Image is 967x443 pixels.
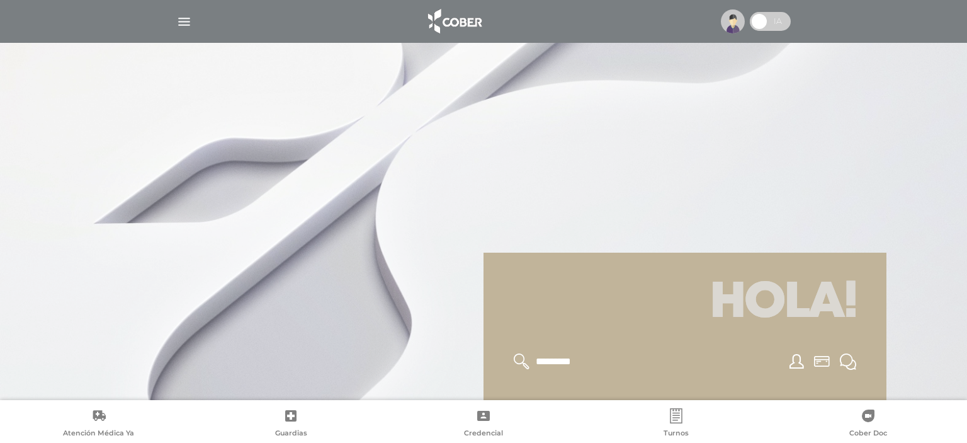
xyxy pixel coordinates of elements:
[849,429,887,440] span: Cober Doc
[721,9,745,33] img: profile-placeholder.svg
[464,429,503,440] span: Credencial
[499,268,871,338] h1: Hola!
[580,408,772,440] a: Turnos
[3,408,195,440] a: Atención Médica Ya
[664,429,689,440] span: Turnos
[176,14,192,30] img: Cober_menu-lines-white.svg
[387,408,580,440] a: Credencial
[63,429,134,440] span: Atención Médica Ya
[772,408,964,440] a: Cober Doc
[275,429,307,440] span: Guardias
[195,408,388,440] a: Guardias
[421,6,487,37] img: logo_cober_home-white.png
